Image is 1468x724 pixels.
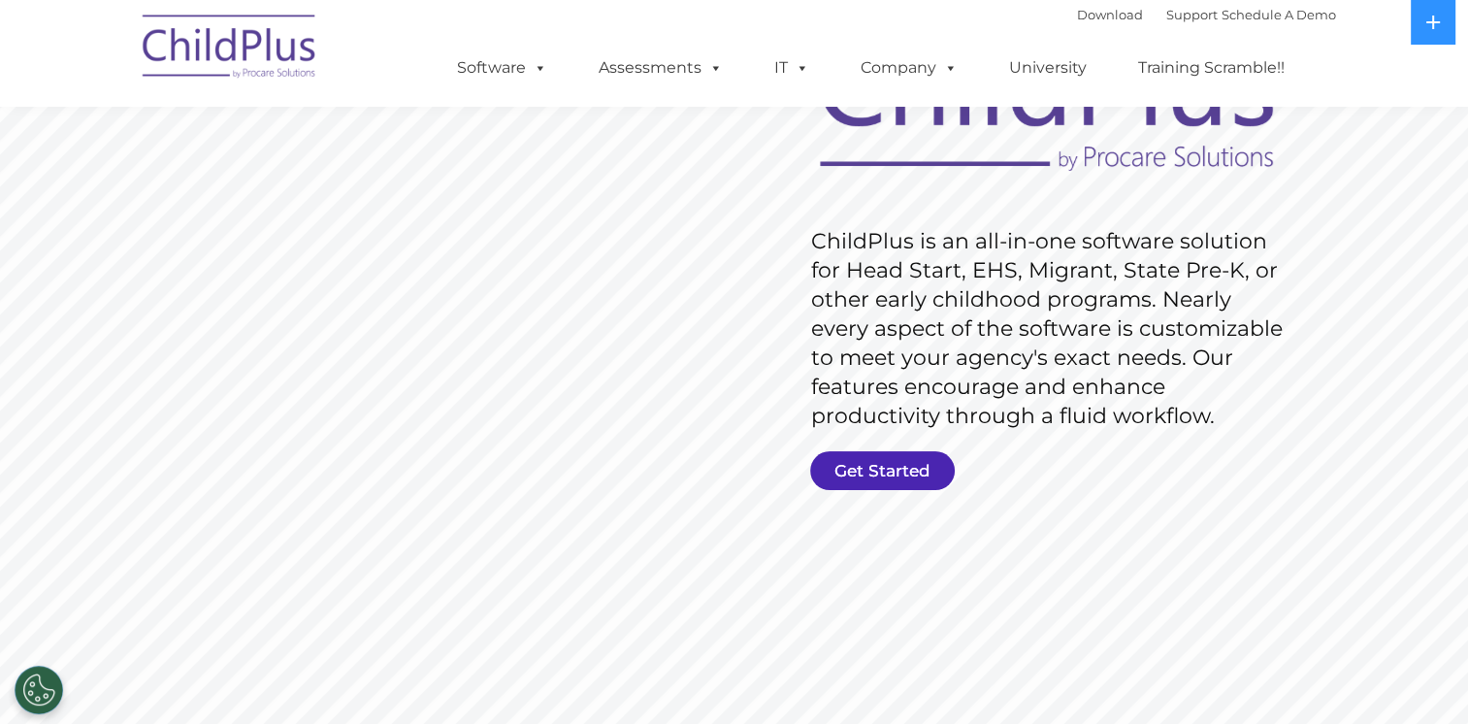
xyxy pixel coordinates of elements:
a: Assessments [579,49,742,87]
a: University [990,49,1106,87]
a: IT [755,49,829,87]
a: Software [438,49,567,87]
a: Get Started [810,451,955,490]
a: Download [1077,7,1143,22]
a: Support [1166,7,1218,22]
font: | [1077,7,1336,22]
a: Training Scramble!! [1119,49,1304,87]
rs-layer: ChildPlus is an all-in-one software solution for Head Start, EHS, Migrant, State Pre-K, or other ... [811,227,1292,431]
a: Schedule A Demo [1222,7,1336,22]
button: Cookies Settings [15,666,63,714]
img: ChildPlus by Procare Solutions [133,1,327,98]
a: Company [841,49,977,87]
